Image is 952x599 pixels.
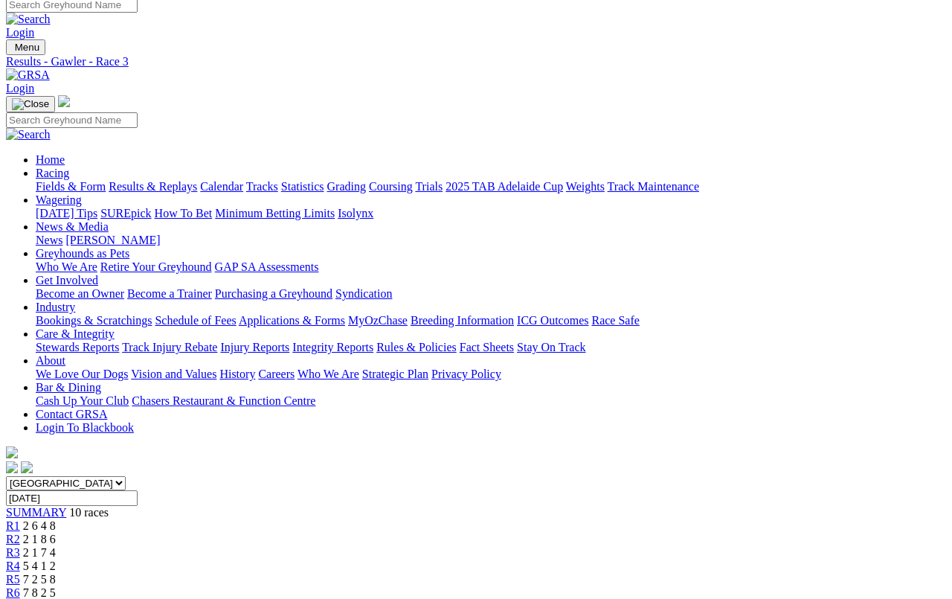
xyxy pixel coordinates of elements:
[131,368,216,380] a: Vision and Values
[6,573,20,586] a: R5
[23,546,56,559] span: 2 1 7 4
[155,314,236,327] a: Schedule of Fees
[215,287,332,300] a: Purchasing a Greyhound
[411,314,514,327] a: Breeding Information
[36,234,62,246] a: News
[132,394,315,407] a: Chasers Restaurant & Function Centre
[36,341,946,354] div: Care & Integrity
[65,234,160,246] a: [PERSON_NAME]
[6,128,51,141] img: Search
[36,394,129,407] a: Cash Up Your Club
[6,490,138,506] input: Select date
[6,26,34,39] a: Login
[6,461,18,473] img: facebook.svg
[36,287,946,301] div: Get Involved
[36,167,69,179] a: Racing
[6,560,20,572] a: R4
[15,42,39,53] span: Menu
[23,586,56,599] span: 7 8 2 5
[109,180,197,193] a: Results & Replays
[239,314,345,327] a: Applications & Forms
[431,368,501,380] a: Privacy Policy
[36,180,946,193] div: Racing
[6,533,20,545] a: R2
[36,247,129,260] a: Greyhounds as Pets
[58,95,70,107] img: logo-grsa-white.png
[348,314,408,327] a: MyOzChase
[246,180,278,193] a: Tracks
[36,287,124,300] a: Become an Owner
[6,112,138,128] input: Search
[127,287,212,300] a: Become a Trainer
[6,446,18,458] img: logo-grsa-white.png
[36,180,106,193] a: Fields & Form
[6,55,946,68] a: Results - Gawler - Race 3
[220,341,289,353] a: Injury Reports
[36,341,119,353] a: Stewards Reports
[36,408,107,420] a: Contact GRSA
[36,368,946,381] div: About
[36,421,134,434] a: Login To Blackbook
[122,341,217,353] a: Track Injury Rebate
[6,96,55,112] button: Toggle navigation
[36,193,82,206] a: Wagering
[21,461,33,473] img: twitter.svg
[36,220,109,233] a: News & Media
[6,68,50,82] img: GRSA
[6,39,45,55] button: Toggle navigation
[258,368,295,380] a: Careers
[200,180,243,193] a: Calendar
[297,368,359,380] a: Who We Are
[36,327,115,340] a: Care & Integrity
[23,573,56,586] span: 7 2 5 8
[36,394,946,408] div: Bar & Dining
[36,314,152,327] a: Bookings & Scratchings
[155,207,213,220] a: How To Bet
[460,341,514,353] a: Fact Sheets
[281,180,324,193] a: Statistics
[36,207,946,220] div: Wagering
[36,314,946,327] div: Industry
[219,368,255,380] a: History
[6,13,51,26] img: Search
[292,341,373,353] a: Integrity Reports
[6,586,20,599] a: R6
[23,519,56,532] span: 2 6 4 8
[100,260,212,273] a: Retire Your Greyhound
[36,260,946,274] div: Greyhounds as Pets
[566,180,605,193] a: Weights
[327,180,366,193] a: Grading
[23,560,56,572] span: 5 4 1 2
[6,82,34,95] a: Login
[6,546,20,559] a: R3
[362,368,428,380] a: Strategic Plan
[12,98,49,110] img: Close
[36,301,75,313] a: Industry
[215,260,319,273] a: GAP SA Assessments
[446,180,563,193] a: 2025 TAB Adelaide Cup
[415,180,443,193] a: Trials
[517,314,588,327] a: ICG Outcomes
[69,506,109,519] span: 10 races
[591,314,639,327] a: Race Safe
[6,506,66,519] a: SUMMARY
[335,287,392,300] a: Syndication
[36,260,97,273] a: Who We Are
[36,368,128,380] a: We Love Our Dogs
[376,341,457,353] a: Rules & Policies
[36,207,97,220] a: [DATE] Tips
[100,207,151,220] a: SUREpick
[6,519,20,532] a: R1
[36,234,946,247] div: News & Media
[608,180,699,193] a: Track Maintenance
[23,533,56,545] span: 2 1 8 6
[36,274,98,286] a: Get Involved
